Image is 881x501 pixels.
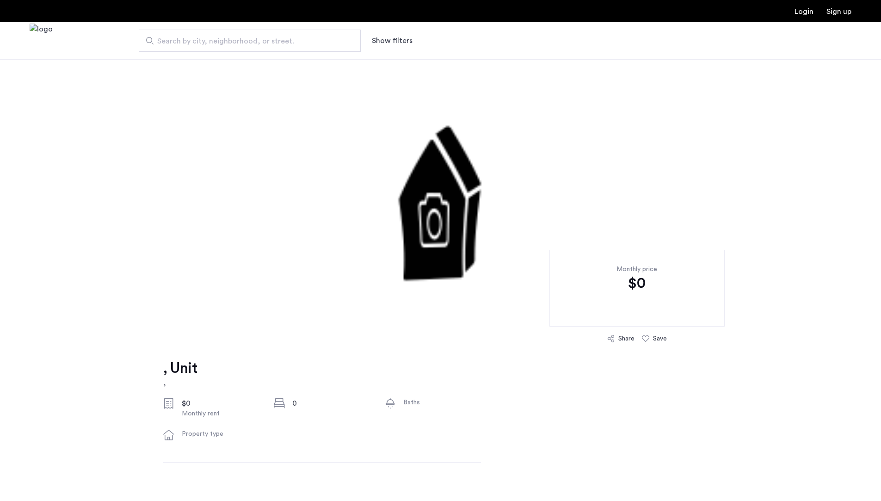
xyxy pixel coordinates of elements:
[182,409,259,418] div: Monthly rent
[163,359,197,389] a: , Unit,
[163,377,197,389] h2: ,
[826,8,851,15] a: Registration
[564,265,710,274] div: Monthly price
[653,334,667,343] div: Save
[157,36,335,47] span: Search by city, neighborhood, or street.
[564,274,710,292] div: $0
[618,334,635,343] div: Share
[182,398,259,409] div: $0
[163,359,197,377] h1: , Unit
[30,24,53,58] img: logo
[139,30,361,52] input: Apartment Search
[159,59,722,337] img: 2.gif
[30,24,53,58] a: Cazamio Logo
[292,398,370,409] div: 0
[372,35,413,46] button: Show or hide filters
[403,398,481,407] div: Baths
[182,429,259,439] div: Property type
[795,8,813,15] a: Login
